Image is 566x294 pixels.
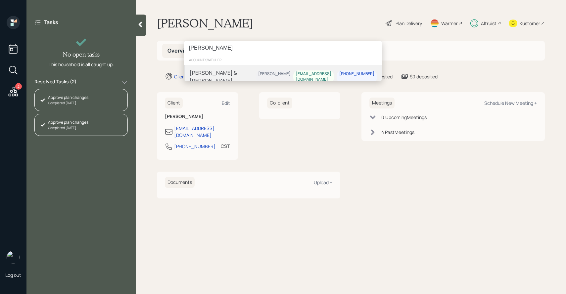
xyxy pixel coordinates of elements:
div: [EMAIL_ADDRESS][DOMAIN_NAME] [296,71,331,83]
div: [PERSON_NAME] & [PERSON_NAME] [190,69,256,85]
div: account switcher [184,55,382,65]
div: [PERSON_NAME] [258,71,291,77]
input: Type a command or search… [184,41,382,55]
div: [PHONE_NUMBER] [339,71,374,77]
